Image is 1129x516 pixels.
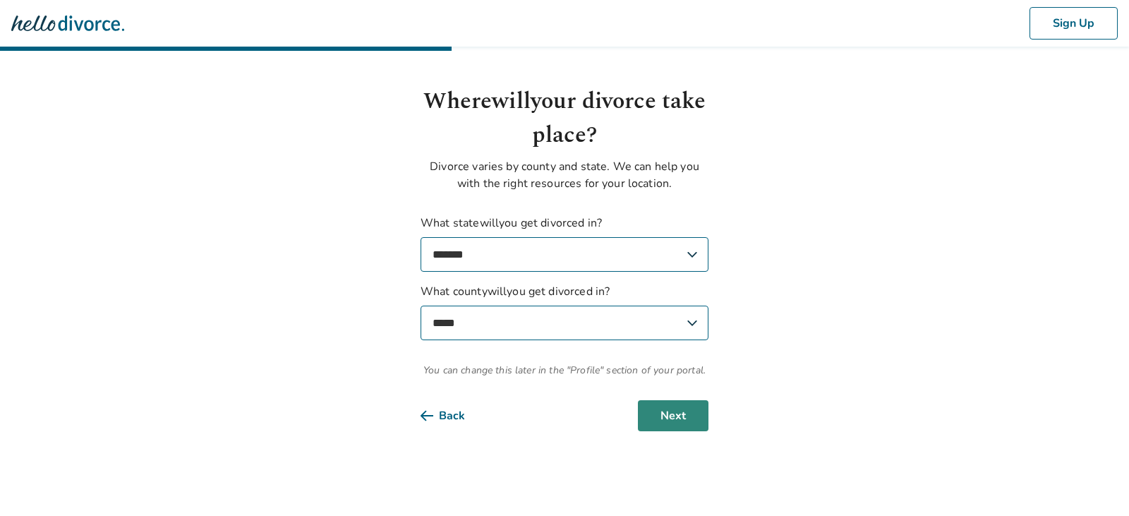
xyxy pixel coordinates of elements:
[421,400,488,431] button: Back
[421,158,708,192] p: Divorce varies by county and state. We can help you with the right resources for your location.
[421,85,708,152] h1: Where will your divorce take place?
[421,283,708,340] label: What county will you get divorced in?
[421,363,708,378] span: You can change this later in the "Profile" section of your portal.
[421,237,708,272] select: What statewillyou get divorced in?
[421,306,708,340] select: What countywillyou get divorced in?
[421,215,708,272] label: What state will you get divorced in?
[1030,7,1118,40] button: Sign Up
[1058,448,1129,516] iframe: Chat Widget
[638,400,708,431] button: Next
[11,9,124,37] img: Hello Divorce Logo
